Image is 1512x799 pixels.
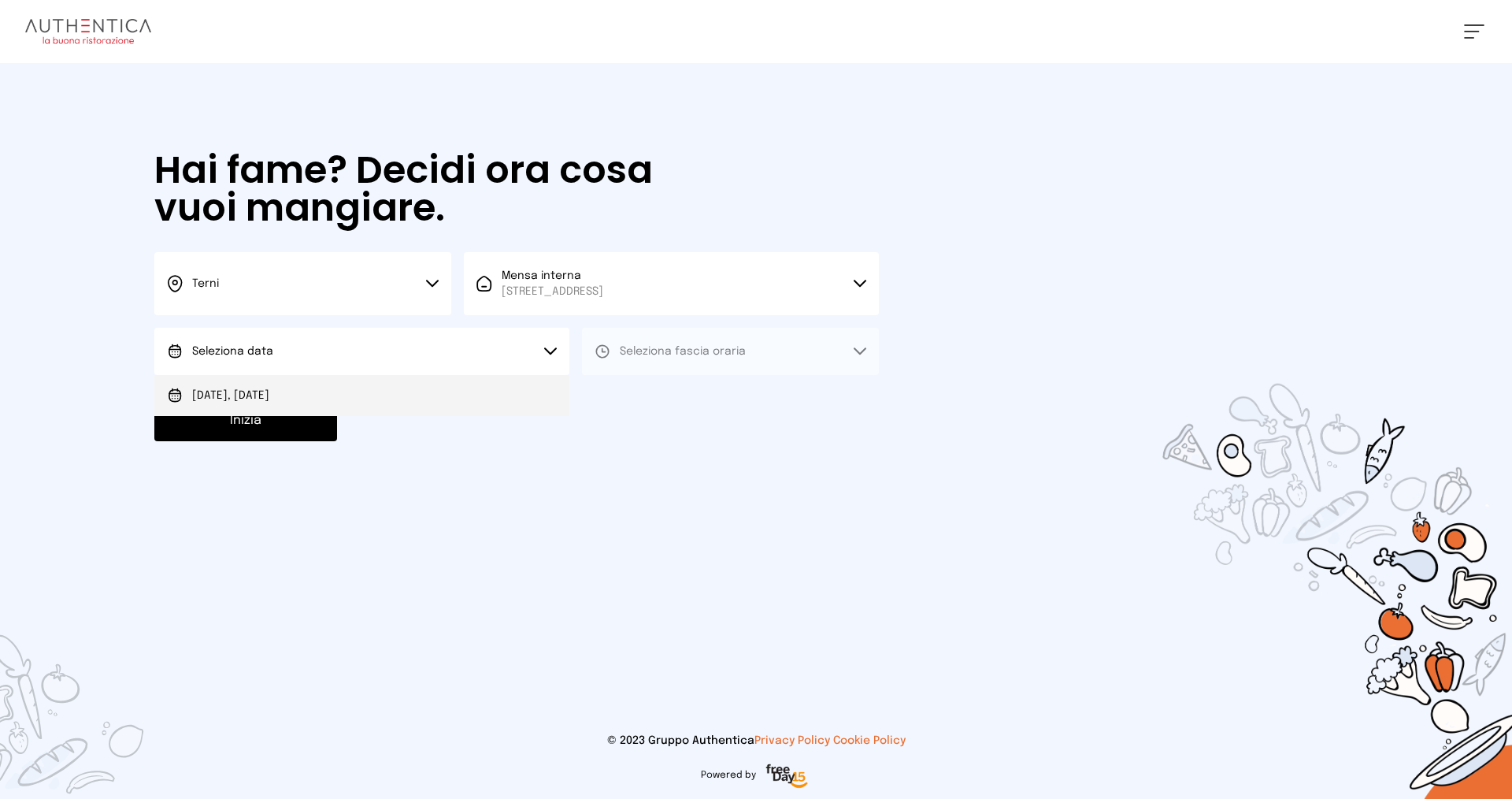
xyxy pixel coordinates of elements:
[154,400,337,441] button: Inizia
[192,346,273,357] span: Seleziona data
[620,346,746,357] span: Seleziona fascia oraria
[25,733,1487,749] p: © 2023 Gruppo Authentica
[154,328,569,375] button: Seleziona data
[754,735,830,746] a: Privacy Policy
[701,769,756,782] span: Powered by
[762,761,812,793] img: logo-freeday.3e08031.png
[192,388,269,403] span: [DATE], [DATE]
[582,328,879,375] button: Seleziona fascia oraria
[833,735,906,746] a: Cookie Policy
